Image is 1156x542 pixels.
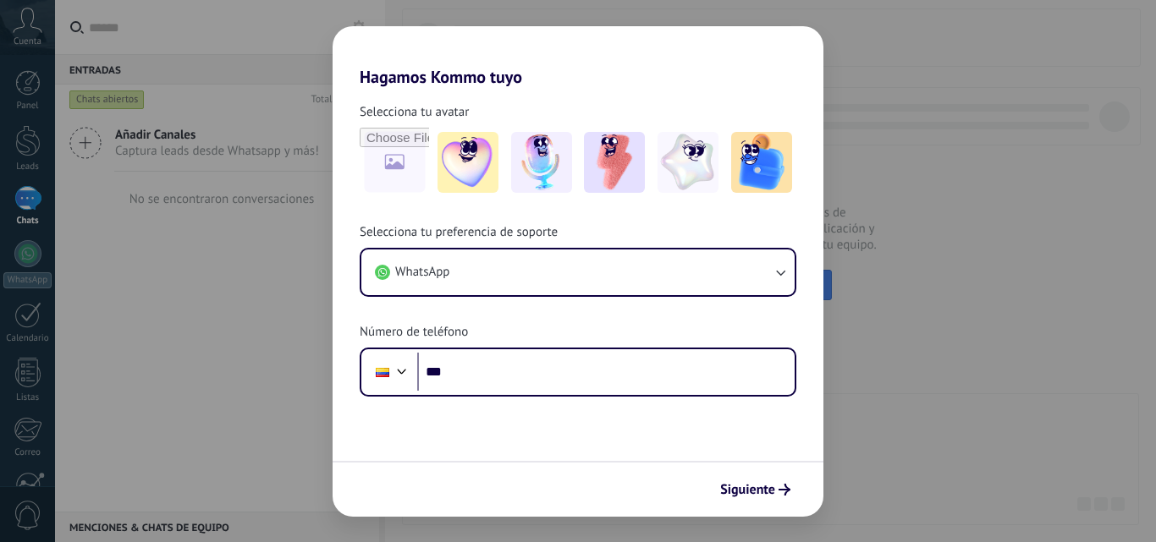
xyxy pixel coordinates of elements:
[713,475,798,504] button: Siguiente
[360,104,469,121] span: Selecciona tu avatar
[395,264,449,281] span: WhatsApp
[366,354,399,390] div: Colombia: + 57
[584,132,645,193] img: -3.jpeg
[333,26,823,87] h2: Hagamos Kommo tuyo
[511,132,572,193] img: -2.jpeg
[438,132,498,193] img: -1.jpeg
[731,132,792,193] img: -5.jpeg
[658,132,718,193] img: -4.jpeg
[361,249,795,295] button: WhatsApp
[360,324,468,341] span: Número de teléfono
[360,224,558,241] span: Selecciona tu preferencia de soporte
[720,484,775,495] span: Siguiente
